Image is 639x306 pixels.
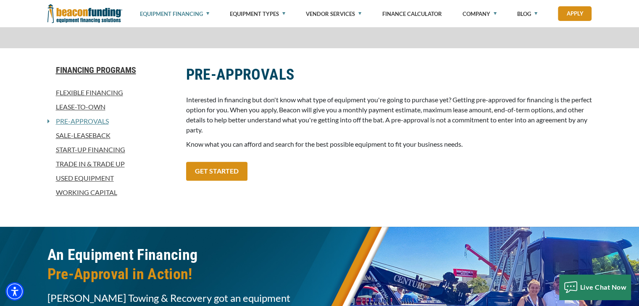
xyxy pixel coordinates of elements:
span: Know what you can afford and search for the best possible equipment to fit your business needs. [186,140,463,148]
h2: PRE-APPROVALS [186,65,592,84]
a: Flexible Financing [47,88,176,98]
span: Interested in financing but don't know what type of equipment you're going to purchase yet? Getti... [186,96,592,134]
h2: An Equipment Financing [47,245,315,284]
button: Live Chat Now [559,275,631,300]
a: Sale-Leaseback [47,130,176,140]
a: Lease-To-Own [47,102,176,112]
a: Pre-approvals [50,116,109,126]
a: GET STARTED [186,162,247,181]
a: Trade In & Trade Up [47,159,176,169]
a: Used Equipment [47,173,176,183]
span: Live Chat Now [580,283,627,291]
a: Apply [558,6,592,21]
a: Working Capital [47,187,176,197]
span: Pre-Approval in Action! [47,265,315,284]
div: Accessibility Menu [5,282,24,301]
a: Financing Programs [47,65,176,75]
a: Start-Up Financing [47,145,176,155]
